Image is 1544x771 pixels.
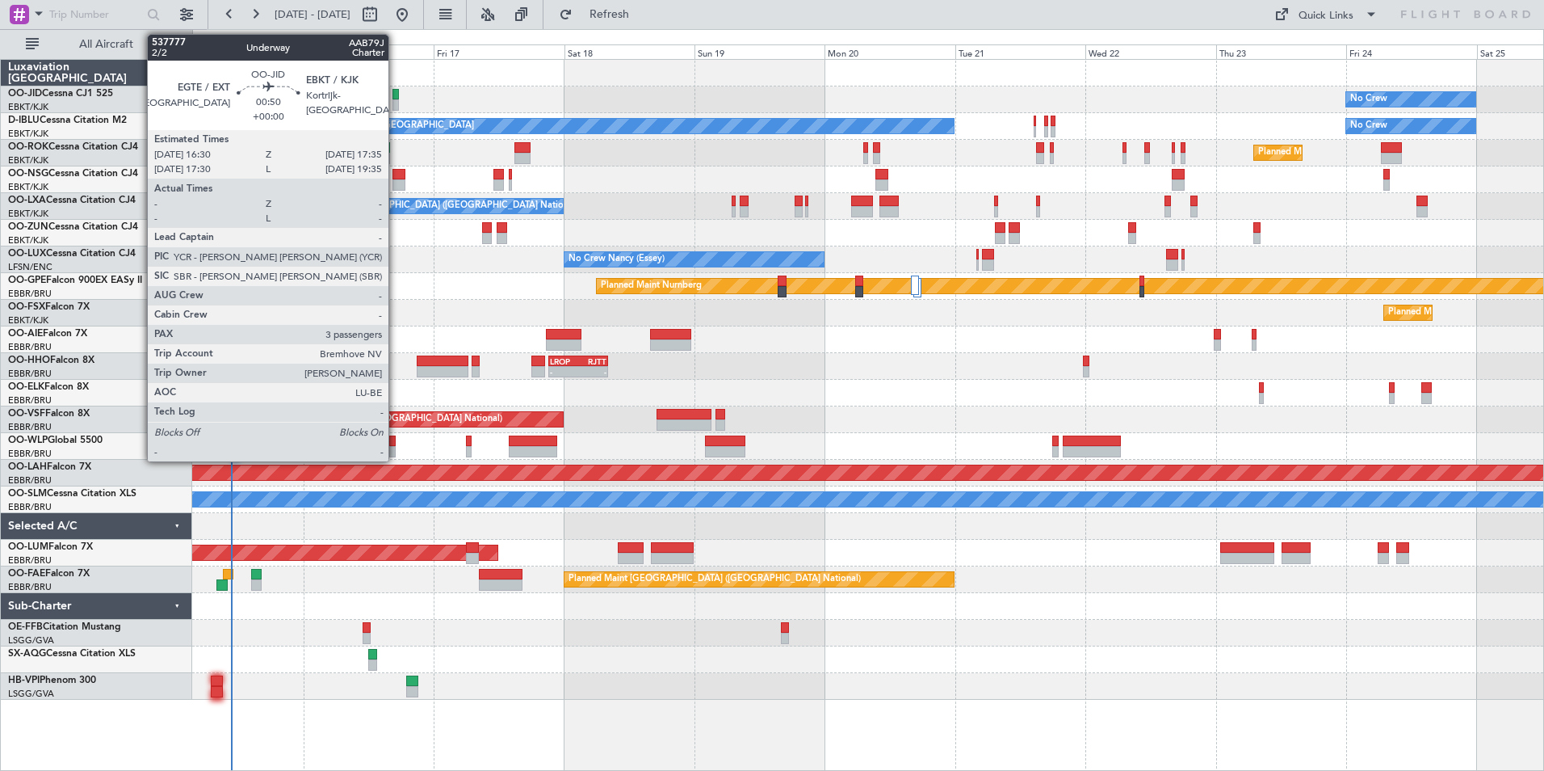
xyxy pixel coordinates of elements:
span: OO-GPE [8,276,46,285]
span: OO-FSX [8,302,45,312]
div: Sat 18 [564,44,694,59]
div: No Crew [1350,87,1387,112]
a: OO-LXACessna Citation CJ4 [8,196,136,205]
a: EBKT/KJK [8,154,48,166]
a: OO-GPEFalcon 900EX EASy II [8,276,142,285]
a: EBBR/BRU [8,501,52,513]
button: Quick Links [1266,2,1386,27]
div: Planned Maint [GEOGRAPHIC_DATA] ([GEOGRAPHIC_DATA] National) [569,567,861,592]
div: No Crew [GEOGRAPHIC_DATA] ([GEOGRAPHIC_DATA] National) [308,194,578,218]
a: OO-NSGCessna Citation CJ4 [8,169,138,179]
span: OO-JID [8,89,42,99]
span: OO-NSG [8,169,48,179]
a: OO-LAHFalcon 7X [8,462,91,472]
a: EBKT/KJK [8,314,48,327]
a: OO-ROKCessna Citation CJ4 [8,142,138,152]
div: - [550,367,578,377]
div: [DATE] [195,32,223,46]
span: OO-LUM [8,542,48,552]
a: LFSN/ENC [8,261,52,273]
div: - [578,367,606,377]
div: Wed 15 [173,44,303,59]
div: RJTT [578,356,606,366]
a: OO-ELKFalcon 8X [8,382,89,392]
span: OO-ZUN [8,222,48,232]
div: Planned Maint Nurnberg [601,274,702,298]
a: OO-SLMCessna Citation XLS [8,489,136,499]
span: D-IBLU [8,116,40,125]
span: SX-AQG [8,649,46,659]
div: No Crew Nancy (Essey) [569,247,665,272]
a: HB-VPIPhenom 300 [8,676,96,685]
a: EBBR/BRU [8,421,52,433]
span: OO-SLM [8,489,47,499]
button: Refresh [552,2,648,27]
a: OO-FAEFalcon 7X [8,569,90,579]
a: EBKT/KJK [8,234,48,246]
span: OO-AIE [8,329,43,339]
div: No Crew Kortrijk-[GEOGRAPHIC_DATA] [308,114,474,138]
div: Fri 17 [434,44,564,59]
a: EBKT/KJK [8,181,48,193]
a: EBKT/KJK [8,128,48,140]
a: OO-JIDCessna CJ1 525 [8,89,113,99]
a: OO-WLPGlobal 5500 [8,436,103,445]
a: EBBR/BRU [8,394,52,407]
a: EBBR/BRU [8,288,52,300]
a: EBBR/BRU [8,448,52,460]
div: Thu 23 [1216,44,1346,59]
input: Trip Number [49,2,142,27]
span: OO-ROK [8,142,48,152]
div: LROP [550,356,578,366]
div: Thu 16 [304,44,434,59]
div: No Crew [1350,114,1387,138]
span: Refresh [576,9,644,20]
a: OO-AIEFalcon 7X [8,329,87,339]
span: OO-LXA [8,196,46,205]
a: D-IBLUCessna Citation M2 [8,116,127,125]
a: OO-HHOFalcon 8X [8,356,94,365]
div: Quick Links [1299,8,1353,24]
a: EBBR/BRU [8,368,52,380]
div: Planned Maint Kortrijk-[GEOGRAPHIC_DATA] [1258,141,1446,165]
a: EBBR/BRU [8,581,52,593]
div: Fri 24 [1346,44,1476,59]
a: LSGG/GVA [8,688,54,700]
a: OO-VSFFalcon 8X [8,409,90,419]
span: [DATE] - [DATE] [275,7,350,22]
a: EBKT/KJK [8,208,48,220]
a: OO-FSXFalcon 7X [8,302,90,312]
span: OO-ELK [8,382,44,392]
button: All Aircraft [18,32,175,57]
div: Mon 20 [824,44,955,59]
span: All Aircraft [42,39,170,50]
div: Sun 19 [694,44,824,59]
div: Planned Maint [GEOGRAPHIC_DATA] ([GEOGRAPHIC_DATA] National) [210,407,502,432]
a: SX-AQGCessna Citation XLS [8,649,136,659]
a: OO-ZUNCessna Citation CJ4 [8,222,138,232]
a: EBKT/KJK [8,101,48,113]
span: OE-FFB [8,622,43,632]
span: HB-VPI [8,676,40,685]
span: OO-WLP [8,436,48,445]
span: OO-HHO [8,356,50,365]
span: OO-FAE [8,569,45,579]
a: EBBR/BRU [8,554,52,567]
span: OO-VSF [8,409,45,419]
a: EBBR/BRU [8,341,52,353]
span: OO-LUX [8,249,46,259]
a: OO-LUMFalcon 7X [8,542,93,552]
a: OO-LUXCessna Citation CJ4 [8,249,136,259]
div: Wed 22 [1085,44,1215,59]
div: Tue 21 [955,44,1085,59]
span: OO-LAH [8,462,47,472]
a: LSGG/GVA [8,634,54,647]
a: EBBR/BRU [8,474,52,487]
a: OE-FFBCitation Mustang [8,622,121,632]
